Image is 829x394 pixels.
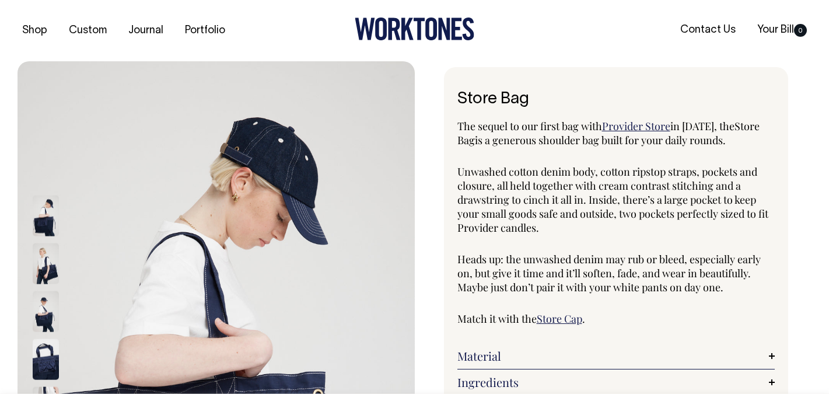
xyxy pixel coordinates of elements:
[602,119,670,133] a: Provider Store
[794,24,807,37] span: 0
[475,133,726,147] span: is a generous shoulder bag built for your daily rounds.
[33,339,59,379] img: indigo-denim
[457,312,585,326] span: Match it with the .
[670,119,734,133] span: in [DATE], the
[180,21,230,40] a: Portfolio
[457,375,775,389] a: Ingredients
[18,21,52,40] a: Shop
[33,291,59,332] img: indigo-denim
[33,243,59,284] img: indigo-denim
[64,21,111,40] a: Custom
[457,349,775,363] a: Material
[457,119,760,147] span: Store Bag
[457,165,768,235] span: Unwashed cotton denim body, cotton ripstop straps, pockets and closure, all held together with cr...
[753,20,811,40] a: Your Bill0
[537,312,582,326] a: Store Cap
[33,195,59,236] img: indigo-denim
[124,21,168,40] a: Journal
[457,252,761,294] span: Heads up: the unwashed denim may rub or bleed, especially early on, but give it time and it’ll so...
[457,119,602,133] span: The sequel to our first bag with
[457,90,775,109] h1: Store Bag
[676,20,740,40] a: Contact Us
